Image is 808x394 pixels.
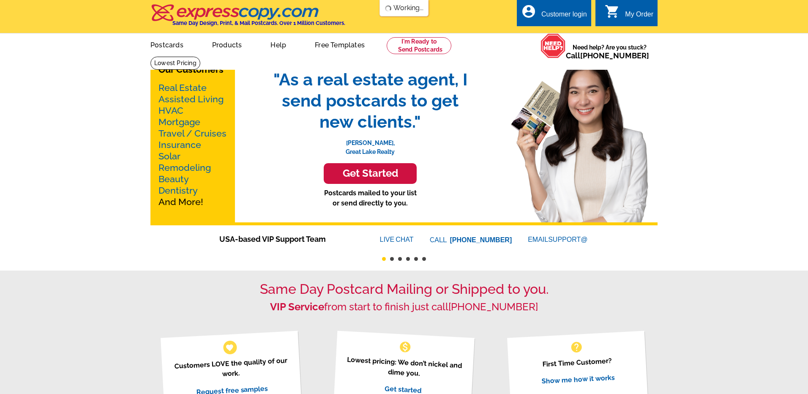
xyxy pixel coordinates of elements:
button: 6 of 6 [422,257,426,261]
button: 2 of 6 [390,257,394,261]
a: Beauty [158,174,189,184]
font: SUPPORT@ [548,235,589,245]
div: My Order [625,11,653,22]
a: Travel / Cruises [158,128,227,139]
font: CALL [430,235,448,245]
i: account_circle [521,4,536,19]
a: Insurance [158,140,201,150]
a: Postcards [137,34,197,54]
a: [PHONE_NUMBER] [448,301,538,313]
font: LIVE [380,235,396,245]
a: [PHONE_NUMBER] [450,236,512,244]
a: Same Day Design, Print, & Mail Postcards. Over 1 Million Customers. [150,10,345,26]
p: Postcards mailed to your list or send directly to you. [265,188,476,208]
a: Mortgage [158,117,200,127]
p: Customers LOVE the quality of our work. [171,355,290,382]
span: help [570,340,583,354]
h4: Same Day Design, Print, & Mail Postcards. Over 1 Million Customers. [172,20,345,26]
span: monetization_on [399,340,412,354]
h3: Get Started [334,167,406,180]
a: Real Estate [158,82,207,93]
a: Show me how it works [541,373,615,385]
a: Get Started [265,163,476,184]
a: LIVECHAT [380,236,414,243]
span: USA-based VIP Support Team [219,233,355,245]
span: Need help? Are you stuck? [566,43,653,60]
span: "As a real estate agent, I send postcards to get new clients." [265,69,476,132]
strong: VIP Service [270,301,324,313]
button: 3 of 6 [398,257,402,261]
button: 5 of 6 [414,257,418,261]
a: Assisted Living [158,94,224,104]
div: Customer login [541,11,587,22]
span: Call [566,51,649,60]
a: Solar [158,151,180,161]
a: Help [257,34,300,54]
button: 4 of 6 [406,257,410,261]
a: shopping_cart My Order [605,9,653,20]
a: Remodeling [158,162,211,173]
p: Lowest pricing: We don’t nickel and dime you. [344,354,464,381]
h1: Same Day Postcard Mailing or Shipped to you. [150,281,658,297]
a: Products [199,34,256,54]
img: loading... [385,5,392,12]
p: First Time Customer? [517,354,636,371]
a: EMAILSUPPORT@ [528,236,589,243]
a: Dentistry [158,185,198,196]
p: And More! [158,82,227,208]
img: help [540,33,566,58]
a: account_circle Customer login [521,9,587,20]
button: 1 of 6 [382,257,386,261]
h2: from start to finish just call [150,301,658,313]
a: HVAC [158,105,183,116]
span: favorite [225,343,234,352]
p: [PERSON_NAME], Great Lake Realty [265,132,476,156]
i: shopping_cart [605,4,620,19]
a: Free Templates [301,34,378,54]
a: [PHONE_NUMBER] [580,51,649,60]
